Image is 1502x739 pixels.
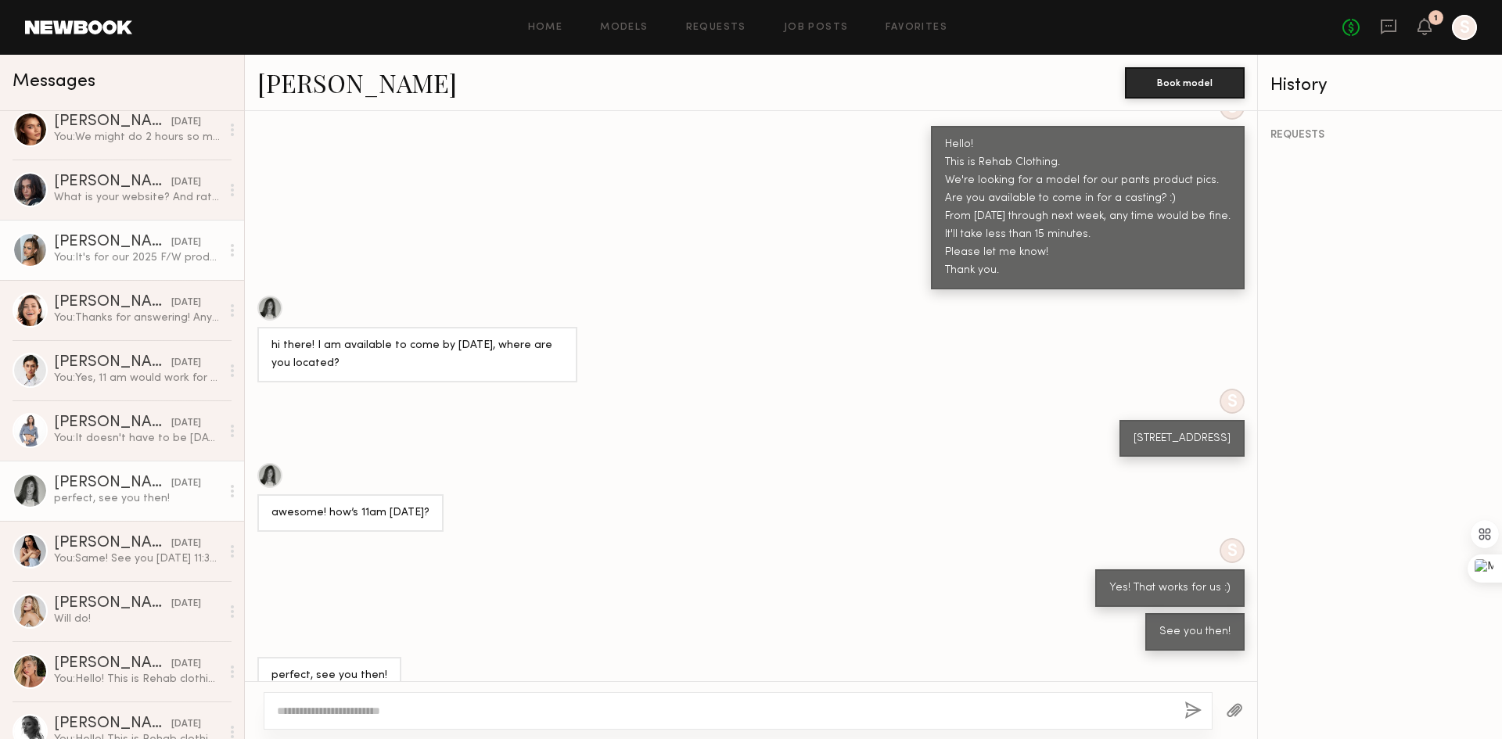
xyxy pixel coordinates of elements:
div: [DATE] [171,296,201,310]
div: [DATE] [171,235,201,250]
div: [PERSON_NAME] [54,114,171,130]
button: Book model [1125,67,1245,99]
div: [PERSON_NAME] [54,174,171,190]
a: [PERSON_NAME] [257,66,457,99]
div: See you then! [1159,623,1231,641]
div: [PERSON_NAME] [54,596,171,612]
div: 1 [1434,14,1438,23]
div: You: We might do 2 hours so might not be able to pay $300 for 2 hours unfortunately.. Thank you f... [54,130,221,145]
div: [DATE] [171,536,201,551]
div: Hello! This is Rehab Clothing. We're looking for a model for our pants product pics. Are you avai... [945,136,1231,280]
div: [PERSON_NAME] [54,415,171,431]
div: You: It's for our 2025 F/W product shots. If you can work with us directly it would be better for... [54,250,221,265]
div: You: Thanks for answering! Any time that works for you except [DATE] morning. [STREET_ADDRESS] Pl... [54,310,221,325]
div: You: It doesn't have to be [DATE]. Any time by next week! Please let me know when you're availabl... [54,431,221,446]
div: [PERSON_NAME] [54,656,171,672]
div: hi there! I am available to come by [DATE], where are you located? [271,337,563,373]
div: You: Yes, 11 am would work for us! [54,371,221,386]
div: [PERSON_NAME] [54,475,171,491]
div: [DATE] [171,175,201,190]
div: perfect, see you then! [271,667,387,685]
div: [DATE] [171,476,201,491]
a: Book model [1125,75,1245,88]
div: [DATE] [171,657,201,672]
a: Job Posts [784,23,849,33]
div: You: Same! See you [DATE] 11:30 am! [54,551,221,566]
a: Home [528,23,563,33]
div: [PERSON_NAME] [54,536,171,551]
div: [PERSON_NAME] [54,355,171,371]
div: [STREET_ADDRESS] [1134,430,1231,448]
div: History [1270,77,1489,95]
a: Requests [686,23,746,33]
div: perfect, see you then! [54,491,221,506]
div: [DATE] [171,597,201,612]
div: awesome! how’s 11am [DATE]? [271,504,429,522]
div: REQUESTS [1270,130,1489,141]
div: What is your website? And rate? [54,190,221,205]
div: You: Hello! This is Rehab clothing. We're looking for a model for pants product pics. Are you ava... [54,672,221,687]
div: [DATE] [171,416,201,431]
div: [PERSON_NAME] [54,235,171,250]
div: Yes! That works for us :) [1109,579,1231,597]
a: Models [600,23,648,33]
div: [DATE] [171,717,201,732]
a: Favorites [886,23,947,33]
a: S [1452,15,1477,40]
div: [DATE] [171,115,201,130]
div: [PERSON_NAME] [54,295,171,310]
div: Will do! [54,612,221,626]
div: [PERSON_NAME] [54,716,171,732]
span: Messages [13,73,95,91]
div: [DATE] [171,356,201,371]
